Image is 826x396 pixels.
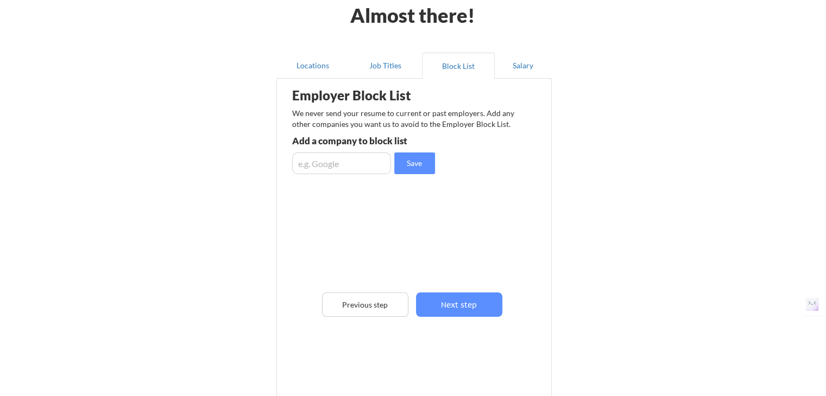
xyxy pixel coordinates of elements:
[349,53,422,79] button: Job Titles
[337,5,488,25] div: Almost there!
[276,53,349,79] button: Locations
[322,292,408,317] button: Previous step
[292,89,463,102] div: Employer Block List
[416,292,502,317] button: Next step
[292,136,451,145] div: Add a company to block list
[292,152,391,174] input: e.g. Google
[495,53,552,79] button: Salary
[422,53,495,79] button: Block List
[394,152,435,174] button: Save
[292,108,521,129] div: We never send your resume to current or past employers. Add any other companies you want us to av...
